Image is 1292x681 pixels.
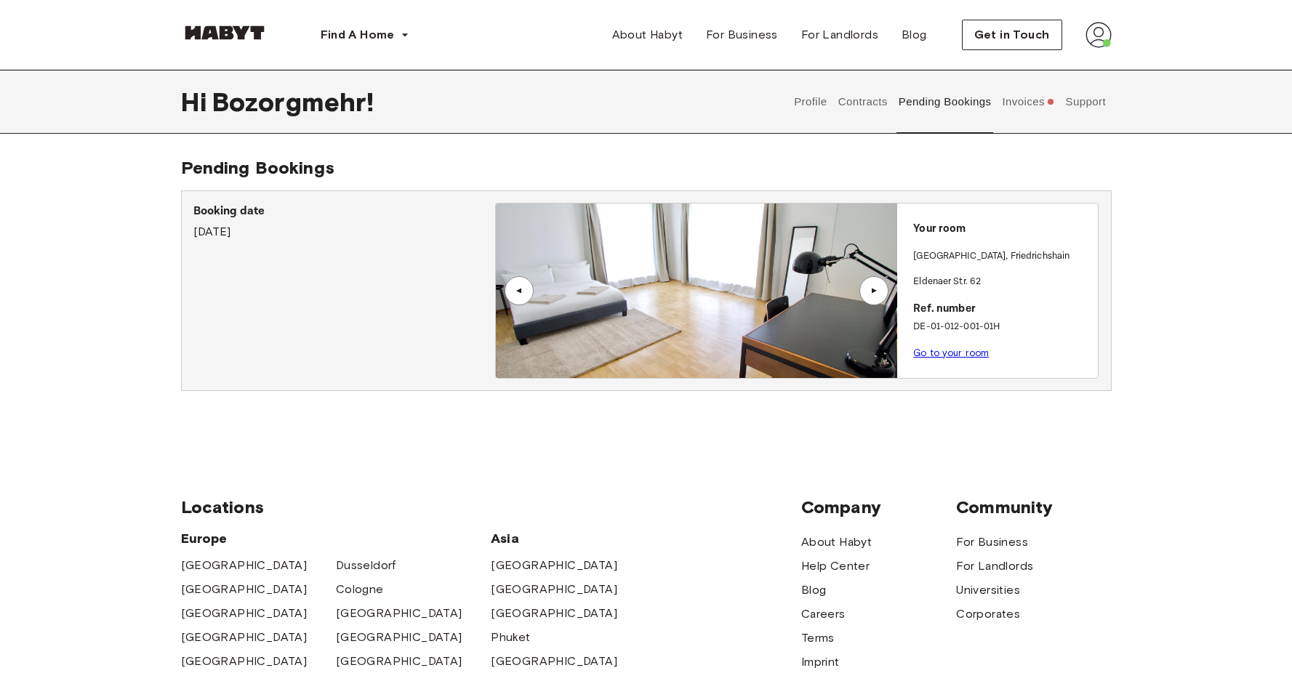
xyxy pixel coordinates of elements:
[956,557,1033,575] a: For Landlords
[321,26,395,44] span: Find A Home
[793,70,830,134] button: Profile
[181,496,801,518] span: Locations
[212,86,374,117] span: Bozorgmehr !
[801,533,872,551] a: About Habyt
[181,25,268,40] img: Habyt
[1000,70,1056,134] button: Invoices
[801,605,846,623] a: Careers
[181,86,212,117] span: Hi
[867,286,881,295] div: ▲
[491,629,530,646] a: Phuket
[913,221,1092,238] p: Your room
[336,557,396,574] a: Dusseldorf
[706,26,778,44] span: For Business
[181,629,308,646] a: [GEOGRAPHIC_DATA]
[181,557,308,574] a: [GEOGRAPHIC_DATA]
[181,605,308,622] a: [GEOGRAPHIC_DATA]
[491,530,646,547] span: Asia
[801,629,835,647] a: Terms
[336,605,462,622] a: [GEOGRAPHIC_DATA]
[496,204,897,378] img: Image of the room
[913,320,1092,334] p: DE-01-012-001-01H
[601,20,694,49] a: About Habyt
[612,26,683,44] span: About Habyt
[896,70,993,134] button: Pending Bookings
[181,653,308,670] a: [GEOGRAPHIC_DATA]
[890,20,939,49] a: Blog
[181,530,491,547] span: Europe
[491,653,617,670] a: [GEOGRAPHIC_DATA]
[902,26,927,44] span: Blog
[193,203,495,220] p: Booking date
[491,581,617,598] a: [GEOGRAPHIC_DATA]
[913,347,989,358] a: Go to your room
[789,70,1112,134] div: user profile tabs
[913,249,1070,264] p: [GEOGRAPHIC_DATA] , Friedrichshain
[181,157,334,178] span: Pending Bookings
[512,286,526,295] div: ▲
[336,653,462,670] a: [GEOGRAPHIC_DATA]
[956,533,1028,551] a: For Business
[801,496,956,518] span: Company
[836,70,889,134] button: Contracts
[801,26,878,44] span: For Landlords
[790,20,890,49] a: For Landlords
[962,20,1062,50] button: Get in Touch
[336,581,384,598] a: Cologne
[491,605,617,622] a: [GEOGRAPHIC_DATA]
[974,26,1050,44] span: Get in Touch
[1086,22,1112,48] img: avatar
[694,20,790,49] a: For Business
[801,557,870,575] a: Help Center
[956,581,1020,599] a: Universities
[193,203,495,241] div: [DATE]
[1064,70,1108,134] button: Support
[336,629,462,646] a: [GEOGRAPHIC_DATA]
[309,20,421,49] button: Find A Home
[956,496,1111,518] span: Community
[181,581,308,598] a: [GEOGRAPHIC_DATA]
[801,653,840,671] a: Imprint
[956,605,1020,623] a: Corporates
[913,301,1092,318] p: Ref. number
[491,557,617,574] a: [GEOGRAPHIC_DATA]
[913,275,1092,289] p: Eldenaer Str. 62
[801,581,827,599] a: Blog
